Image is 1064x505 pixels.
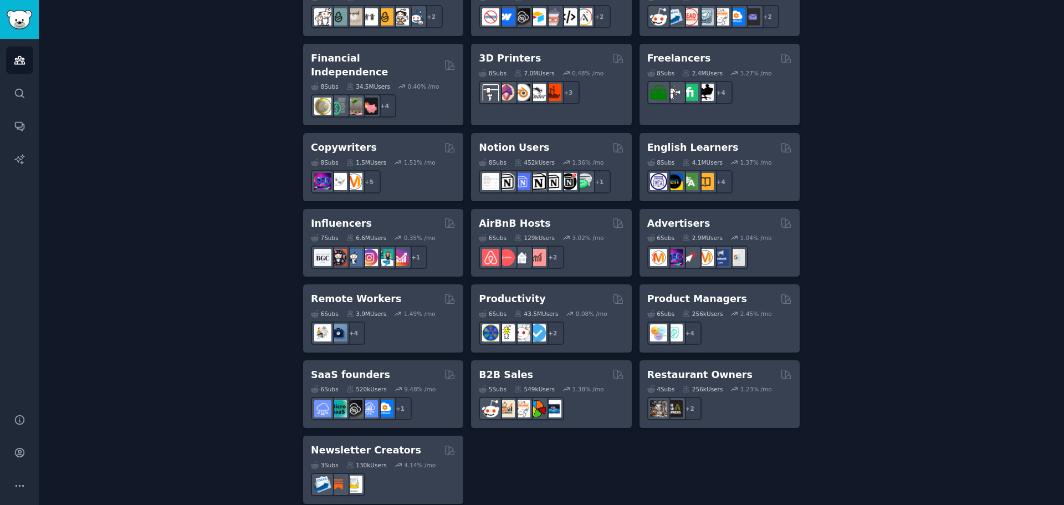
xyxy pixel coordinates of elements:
[678,397,702,420] div: + 2
[479,368,533,382] h2: B2B Sales
[513,324,530,341] img: productivity
[650,8,667,25] img: sales
[529,249,546,266] img: AirBnBInvesting
[697,249,714,266] img: advertising
[314,8,331,25] img: daddit
[330,249,347,266] img: socialmedia
[346,310,387,318] div: 3.9M Users
[556,81,580,104] div: + 3
[314,173,331,190] img: SEO
[314,249,331,266] img: BeautyGuruChatter
[311,310,339,318] div: 6 Sub s
[311,234,339,242] div: 7 Sub s
[311,443,421,457] h2: Newsletter Creators
[650,249,667,266] img: marketing
[498,324,515,341] img: lifehacks
[361,8,378,25] img: toddlers
[666,400,683,417] img: BarOwners
[529,324,546,341] img: getdisciplined
[513,400,530,417] img: b2b_sales
[376,8,393,25] img: NewParents
[681,84,698,101] img: Fiverr
[743,8,760,25] img: EmailOutreach
[709,81,733,104] div: + 4
[361,249,378,266] img: InstagramMarketing
[482,400,499,417] img: sales
[650,400,667,417] img: restaurantowners
[345,98,362,115] img: Fire
[647,217,710,231] h2: Advertisers
[647,310,675,318] div: 6 Sub s
[647,234,675,242] div: 6 Sub s
[647,159,675,166] div: 8 Sub s
[514,234,555,242] div: 129k Users
[311,141,377,155] h2: Copywriters
[404,234,436,242] div: 0.35 % /mo
[575,173,592,190] img: NotionPromote
[572,234,604,242] div: 3.02 % /mo
[479,52,541,65] h2: 3D Printers
[682,234,723,242] div: 2.9M Users
[587,5,611,28] div: + 2
[311,292,401,306] h2: Remote Workers
[314,98,331,115] img: UKPersonalFinance
[404,246,427,269] div: + 1
[479,385,507,393] div: 5 Sub s
[330,476,347,493] img: Substack
[346,159,387,166] div: 1.5M Users
[498,8,515,25] img: webflow
[740,385,772,393] div: 1.23 % /mo
[314,324,331,341] img: RemoteJobs
[479,234,507,242] div: 6 Sub s
[647,52,711,65] h2: Freelancers
[544,173,561,190] img: AskNotion
[650,324,667,341] img: ProductManagement
[514,310,558,318] div: 43.5M Users
[479,159,507,166] div: 8 Sub s
[666,8,683,25] img: Emailmarketing
[697,84,714,101] img: Freelancers
[388,397,412,420] div: + 1
[756,5,779,28] div: + 2
[404,310,436,318] div: 1.49 % /mo
[666,249,683,266] img: SEO
[682,159,723,166] div: 4.1M Users
[404,159,436,166] div: 1.51 % /mo
[541,322,564,345] div: + 2
[666,324,683,341] img: ProductMgmt
[740,159,772,166] div: 1.37 % /mo
[529,84,546,101] img: ender3
[647,141,739,155] h2: English Learners
[311,52,440,79] h2: Financial Independence
[514,69,555,77] div: 7.0M Users
[311,368,390,382] h2: SaaS founders
[482,8,499,25] img: nocode
[345,8,362,25] img: beyondthebump
[678,322,702,345] div: + 4
[345,173,362,190] img: content_marketing
[408,83,439,90] div: 0.40 % /mo
[345,400,362,417] img: NoCodeSaaS
[330,8,347,25] img: SingleParents
[740,310,772,318] div: 2.45 % /mo
[666,173,683,190] img: EnglishLearning
[330,173,347,190] img: KeepWriting
[650,173,667,190] img: languagelearning
[482,249,499,266] img: airbnb_hosts
[544,400,561,417] img: B_2_B_Selling_Tips
[514,385,555,393] div: 549k Users
[404,385,436,393] div: 9.48 % /mo
[482,324,499,341] img: LifeProTips
[479,292,545,306] h2: Productivity
[666,84,683,101] img: freelance_forhire
[681,8,698,25] img: LeadGeneration
[373,94,396,118] div: + 4
[361,400,378,417] img: SaaSSales
[376,400,393,417] img: B2BSaaS
[529,173,546,190] img: NotionGeeks
[728,249,745,266] img: googleads
[712,8,729,25] img: b2b_sales
[647,292,747,306] h2: Product Managers
[311,217,372,231] h2: Influencers
[479,69,507,77] div: 8 Sub s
